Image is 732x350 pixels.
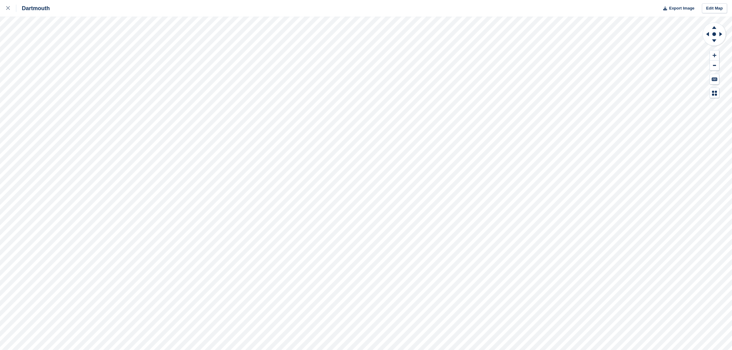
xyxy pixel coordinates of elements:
button: Zoom In [710,50,719,61]
button: Keyboard Shortcuts [710,74,719,84]
span: Export Image [669,5,694,11]
div: Dartmouth [16,5,50,12]
a: Edit Map [702,3,727,14]
button: Export Image [659,3,694,14]
button: Zoom Out [710,61,719,71]
button: Map Legend [710,88,719,98]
